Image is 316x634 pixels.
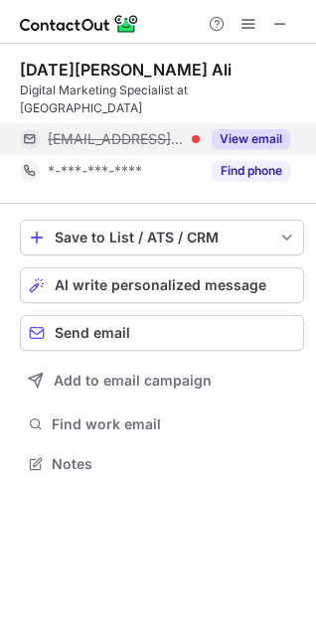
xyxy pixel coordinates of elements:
[20,267,304,303] button: AI write personalized message
[212,129,290,149] button: Reveal Button
[55,230,269,245] div: Save to List / ATS / CRM
[20,315,304,351] button: Send email
[55,325,130,341] span: Send email
[20,410,304,438] button: Find work email
[52,415,296,433] span: Find work email
[20,450,304,478] button: Notes
[52,455,296,473] span: Notes
[55,277,266,293] span: AI write personalized message
[20,220,304,255] button: save-profile-one-click
[48,130,185,148] span: [EMAIL_ADDRESS][DOMAIN_NAME]
[20,12,139,36] img: ContactOut v5.3.10
[20,60,232,79] div: [DATE][PERSON_NAME] Ali
[20,363,304,398] button: Add to email campaign
[54,373,212,389] span: Add to email campaign
[20,81,304,117] div: Digital Marketing Specialist at [GEOGRAPHIC_DATA]
[212,161,290,181] button: Reveal Button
